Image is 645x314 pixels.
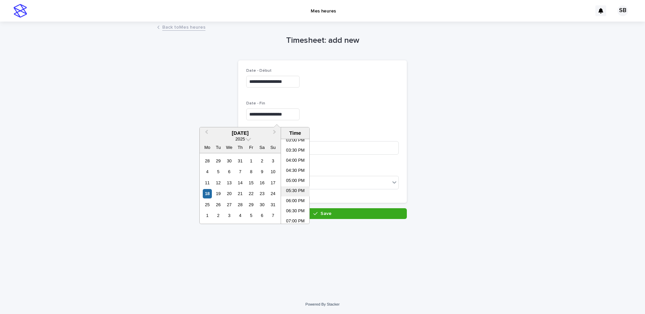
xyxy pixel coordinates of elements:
li: 03:30 PM [281,146,310,156]
a: Powered By Stacker [305,302,339,306]
div: Choose Monday, 1 September 2025 [203,211,212,220]
li: 04:30 PM [281,166,310,176]
div: Choose Sunday, 31 August 2025 [269,200,278,209]
button: Previous Month [200,128,211,139]
div: month 2025-08 [202,155,278,221]
div: Choose Thursday, 7 August 2025 [235,167,245,176]
li: 03:00 PM [281,136,310,146]
div: Choose Friday, 22 August 2025 [247,189,256,198]
div: Choose Friday, 8 August 2025 [247,167,256,176]
div: Sa [257,143,267,152]
div: Choose Thursday, 4 September 2025 [235,211,245,220]
li: 06:00 PM [281,196,310,207]
h1: Timesheet: add new [238,36,407,45]
div: Choose Sunday, 3 August 2025 [269,156,278,165]
div: Choose Monday, 28 July 2025 [203,156,212,165]
li: 04:00 PM [281,156,310,166]
div: Choose Saturday, 9 August 2025 [257,167,267,176]
div: We [225,143,234,152]
div: Choose Tuesday, 5 August 2025 [214,167,223,176]
div: Choose Monday, 18 August 2025 [203,189,212,198]
li: 06:30 PM [281,207,310,217]
span: Date - Fin [246,101,265,105]
div: Choose Friday, 15 August 2025 [247,178,256,187]
div: Choose Wednesday, 27 August 2025 [225,200,234,209]
div: Choose Saturday, 2 August 2025 [257,156,267,165]
div: Choose Monday, 4 August 2025 [203,167,212,176]
div: Choose Monday, 11 August 2025 [203,178,212,187]
div: Choose Tuesday, 19 August 2025 [214,189,223,198]
div: Choose Tuesday, 26 August 2025 [214,200,223,209]
button: Next Month [270,128,281,139]
div: [DATE] [200,130,281,136]
div: Su [269,143,278,152]
div: Th [235,143,245,152]
div: Choose Thursday, 14 August 2025 [235,178,245,187]
div: Mo [203,143,212,152]
div: Choose Friday, 1 August 2025 [247,156,256,165]
div: Choose Thursday, 28 August 2025 [235,200,245,209]
div: Choose Sunday, 10 August 2025 [269,167,278,176]
div: Choose Saturday, 6 September 2025 [257,211,267,220]
div: Choose Thursday, 31 July 2025 [235,156,245,165]
div: Time [283,130,308,136]
div: SB [617,5,628,16]
div: Choose Wednesday, 6 August 2025 [225,167,234,176]
div: Choose Saturday, 23 August 2025 [257,189,267,198]
div: Choose Wednesday, 3 September 2025 [225,211,234,220]
div: Choose Friday, 5 September 2025 [247,211,256,220]
div: Fr [247,143,256,152]
li: 05:00 PM [281,176,310,186]
div: Choose Monday, 25 August 2025 [203,200,212,209]
div: Choose Saturday, 16 August 2025 [257,178,267,187]
li: 07:00 PM [281,217,310,227]
div: Choose Sunday, 24 August 2025 [269,189,278,198]
div: Choose Sunday, 7 September 2025 [269,211,278,220]
div: Choose Friday, 29 August 2025 [247,200,256,209]
li: 05:30 PM [281,186,310,196]
div: Choose Wednesday, 13 August 2025 [225,178,234,187]
div: Choose Saturday, 30 August 2025 [257,200,267,209]
div: Choose Tuesday, 29 July 2025 [214,156,223,165]
div: Tu [214,143,223,152]
div: Choose Wednesday, 20 August 2025 [225,189,234,198]
button: Save [238,208,407,219]
div: Choose Wednesday, 30 July 2025 [225,156,234,165]
a: Back toMes heures [162,23,205,31]
div: Choose Tuesday, 2 September 2025 [214,211,223,220]
div: Choose Thursday, 21 August 2025 [235,189,245,198]
div: Choose Tuesday, 12 August 2025 [214,178,223,187]
span: Save [320,211,332,216]
img: stacker-logo-s-only.png [13,4,27,18]
span: 2025 [235,136,245,142]
span: Date - Début [246,69,272,73]
div: Choose Sunday, 17 August 2025 [269,178,278,187]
